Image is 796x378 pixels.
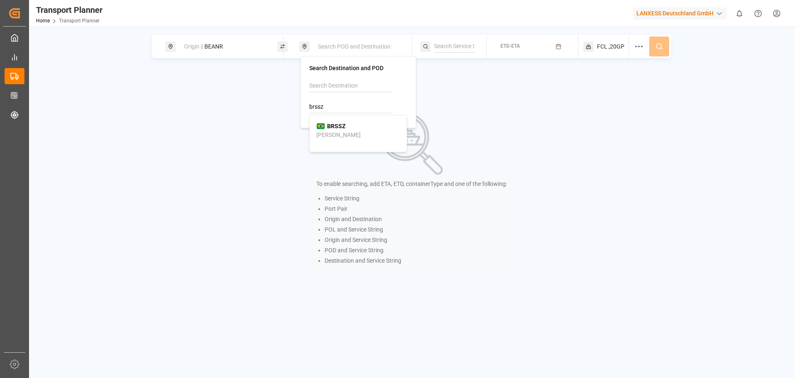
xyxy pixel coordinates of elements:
[434,40,474,53] input: Search Service String
[597,42,607,51] span: FCL
[179,39,269,54] div: BEANR
[325,225,507,234] li: POL and Service String
[500,43,520,49] span: ETD-ETA
[633,7,727,20] div: LANXESS Deutschland GmbH
[325,256,507,265] li: Destination and Service String
[325,215,507,224] li: Origin and Destination
[309,80,393,92] input: Search Destination
[381,112,443,175] img: Search
[749,4,767,23] button: Help Center
[316,180,507,188] p: To enable searching, add ETA, ETD, containerType and one of the following:
[325,246,507,255] li: POD and Service String
[325,194,507,203] li: Service String
[316,131,361,139] div: [PERSON_NAME]
[184,43,203,50] span: Origin ||
[309,65,407,71] h4: Search Destination and POD
[492,39,573,55] button: ETD-ETA
[316,123,325,129] img: country
[730,4,749,23] button: show 0 new notifications
[325,205,507,213] li: Port Pair
[633,5,730,21] button: LANXESS Deutschland GmbH
[609,42,624,51] span: ,20GP
[318,43,391,50] span: Search POD and Destination
[36,4,102,16] div: Transport Planner
[309,101,393,113] input: Search POD
[325,236,507,244] li: Origin and Service String
[36,18,50,24] a: Home
[327,123,346,129] b: BRSSZ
